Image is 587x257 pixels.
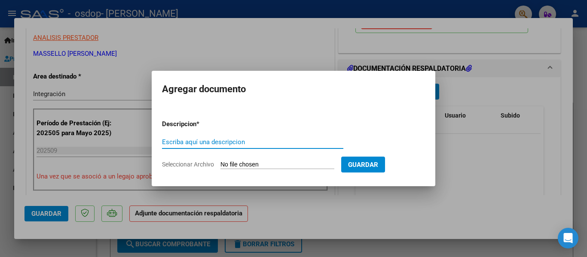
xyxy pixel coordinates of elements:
[162,81,425,97] h2: Agregar documento
[162,119,241,129] p: Descripcion
[341,157,385,172] button: Guardar
[162,161,214,168] span: Seleccionar Archivo
[348,161,378,169] span: Guardar
[558,228,578,248] div: Open Intercom Messenger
